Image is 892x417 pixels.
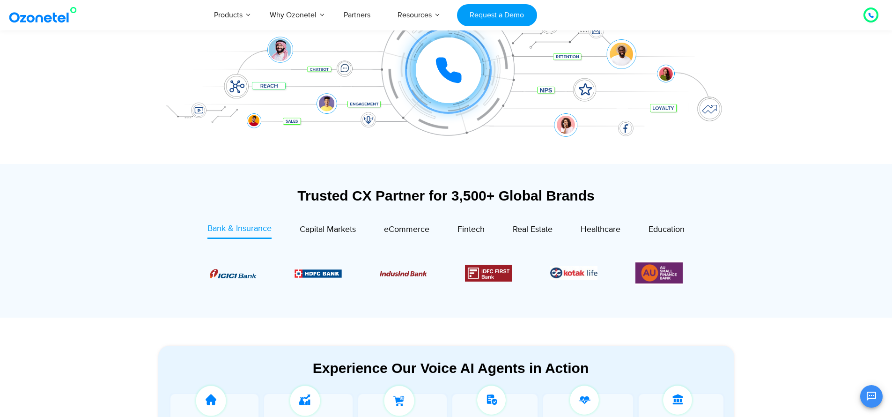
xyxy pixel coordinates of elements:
[550,266,597,280] div: 5 / 6
[581,223,620,239] a: Healthcare
[168,360,734,376] div: Experience Our Voice AI Agents in Action
[513,224,553,235] span: Real Estate
[550,266,597,280] img: Picture26.jpg
[158,187,734,204] div: Trusted CX Partner for 3,500+ Global Brands
[649,224,685,235] span: Education
[860,385,883,408] button: Open chat
[649,223,685,239] a: Education
[300,224,356,235] span: Capital Markets
[457,224,485,235] span: Fintech
[380,271,427,276] img: Picture10.png
[384,223,429,239] a: eCommerce
[207,223,272,239] a: Bank & Insurance
[207,223,272,234] span: Bank & Insurance
[384,224,429,235] span: eCommerce
[465,265,512,282] img: Picture12.png
[209,269,257,278] img: Picture8.png
[457,4,537,26] a: Request a Demo
[581,224,620,235] span: Healthcare
[300,223,356,239] a: Capital Markets
[635,261,683,285] img: Picture13.png
[513,223,553,239] a: Real Estate
[209,268,257,279] div: 1 / 6
[210,261,683,285] div: Image Carousel
[295,268,342,279] div: 2 / 6
[457,223,485,239] a: Fintech
[380,268,427,279] div: 3 / 6
[295,269,342,277] img: Picture9.png
[635,261,683,285] div: 6 / 6
[465,265,512,282] div: 4 / 6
